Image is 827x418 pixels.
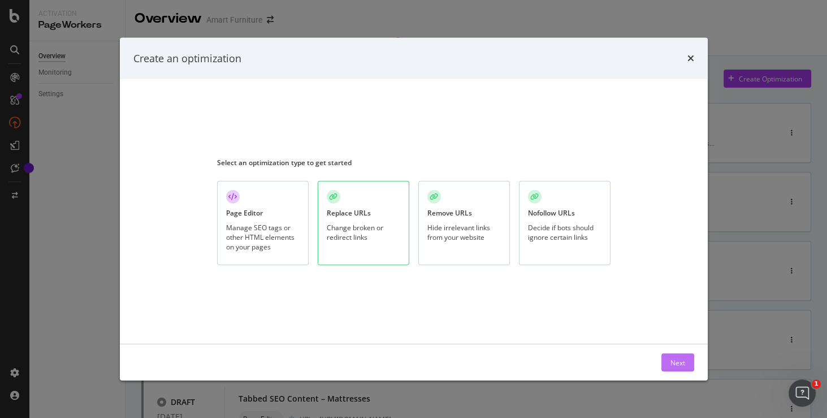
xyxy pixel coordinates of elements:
[133,51,241,66] div: Create an optimization
[687,51,694,66] div: times
[427,208,472,218] div: Remove URLs
[528,222,601,242] div: Decide if bots should ignore certain links
[327,222,400,242] div: Change broken or redirect links
[217,158,610,167] div: Select an optimization type to get started
[528,208,575,218] div: Nofollow URLs
[226,208,263,218] div: Page Editor
[226,222,300,251] div: Manage SEO tags or other HTML elements on your pages
[789,380,816,407] iframe: Intercom live chat
[120,37,708,381] div: modal
[327,208,371,218] div: Replace URLs
[812,380,821,389] span: 1
[670,357,685,367] div: Next
[661,354,694,372] button: Next
[427,222,501,242] div: Hide irrelevant links from your website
